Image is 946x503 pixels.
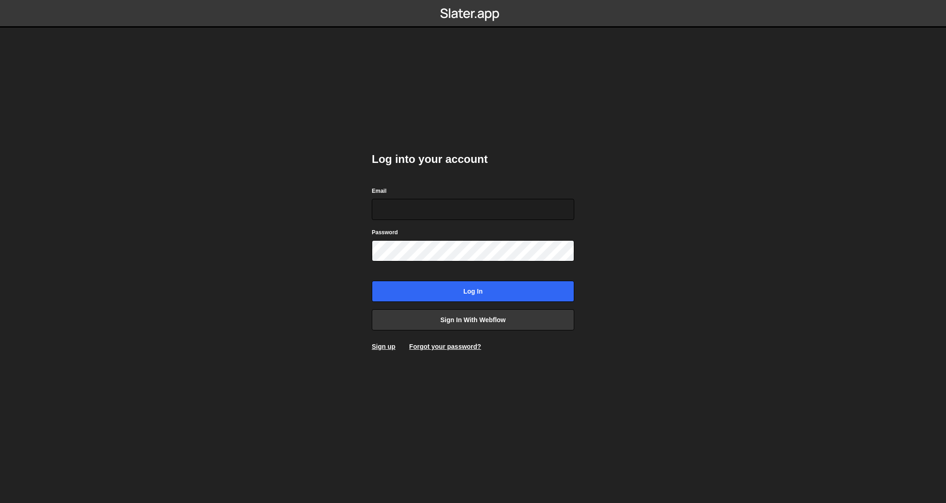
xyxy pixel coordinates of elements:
[372,309,574,330] a: Sign in with Webflow
[409,343,481,350] a: Forgot your password?
[372,152,574,167] h2: Log into your account
[372,228,398,237] label: Password
[372,281,574,302] input: Log in
[372,343,395,350] a: Sign up
[372,186,386,196] label: Email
